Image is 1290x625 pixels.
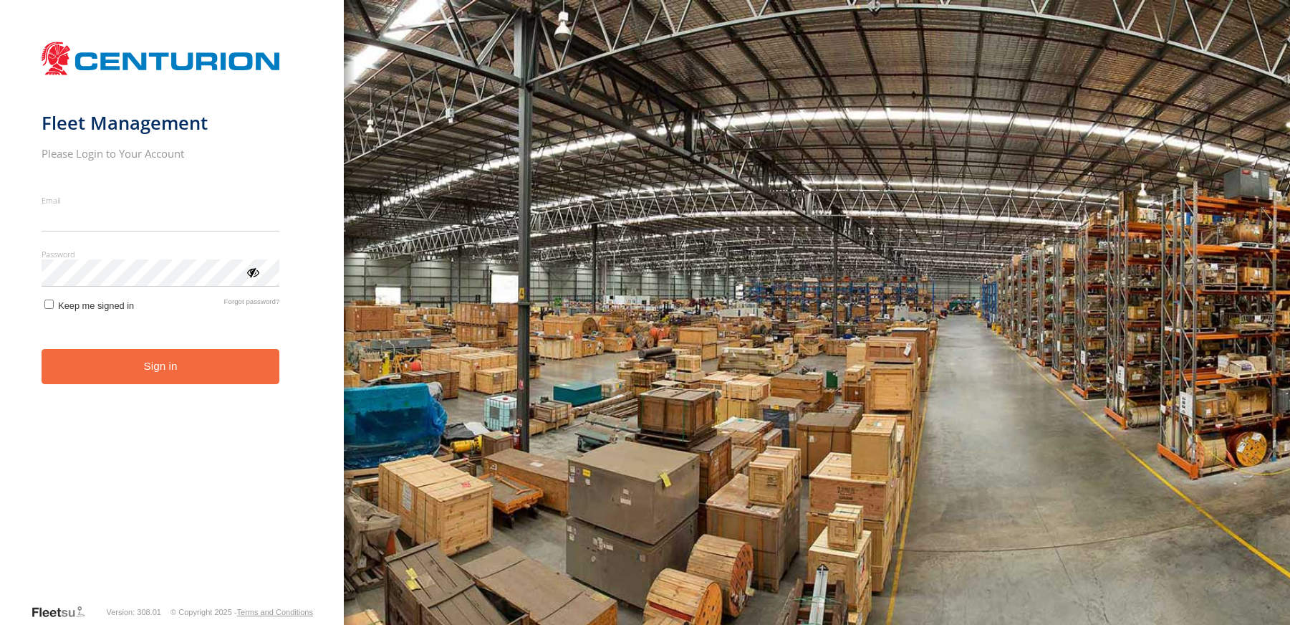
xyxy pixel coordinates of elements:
div: © Copyright 2025 - [170,608,313,616]
a: Terms and Conditions [237,608,313,616]
form: main [42,34,303,603]
button: Sign in [42,349,280,384]
span: Keep me signed in [58,300,134,311]
input: Keep me signed in [44,300,54,309]
div: ViewPassword [245,264,259,279]
label: Email [42,195,280,206]
a: Visit our Website [31,605,97,619]
a: Forgot password? [224,297,280,311]
div: Version: 308.01 [107,608,161,616]
label: Password [42,249,280,259]
h2: Please Login to Your Account [42,146,280,161]
img: Centurion Transport [42,40,280,77]
h1: Fleet Management [42,111,280,135]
